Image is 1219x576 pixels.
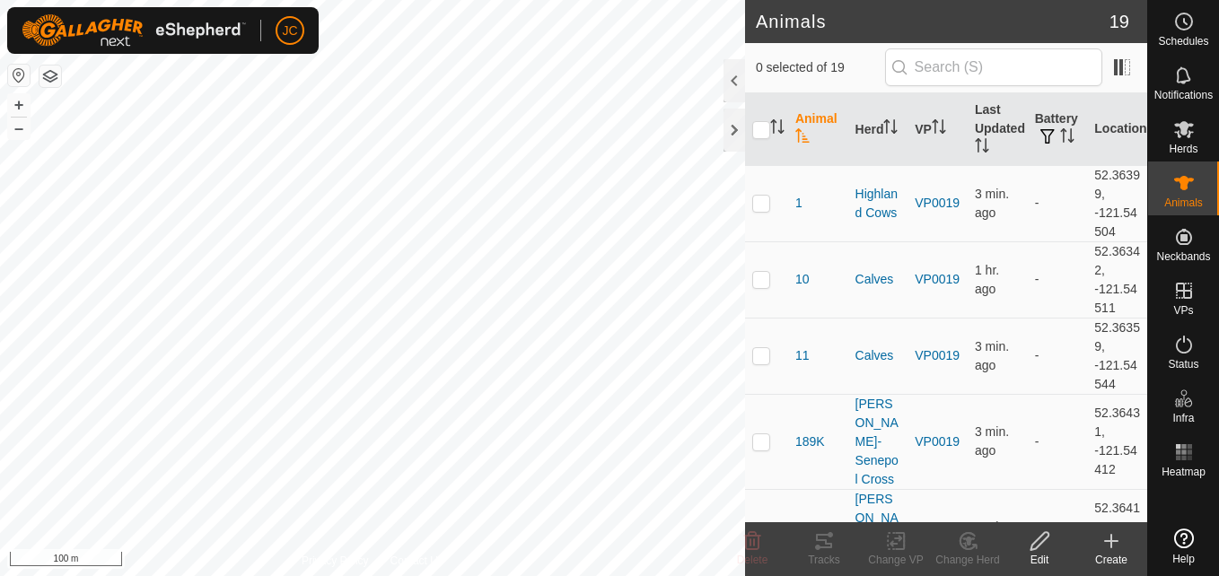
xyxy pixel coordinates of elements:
span: 11 [795,346,810,365]
p-sorticon: Activate to sort [975,141,989,155]
div: Tracks [788,552,860,568]
div: [PERSON_NAME]-Senepol Cross [855,395,901,489]
span: Aug 27, 2025, 6:38 AM [975,263,999,296]
td: 52.36399, -121.54504 [1087,165,1147,241]
div: Edit [1004,552,1075,568]
span: VPs [1173,305,1193,316]
th: Herd [848,93,908,166]
span: 189K [795,432,825,451]
span: 19 [1109,8,1129,35]
button: – [8,118,30,139]
button: Reset Map [8,65,30,86]
span: Delete [737,554,768,566]
div: Calves [855,270,901,289]
p-sorticon: Activate to sort [883,122,898,136]
td: - [1028,241,1088,318]
span: Aug 27, 2025, 7:38 AM [975,519,1009,553]
img: Gallagher Logo [22,14,246,47]
span: 10 [795,270,810,289]
td: - [1028,394,1088,489]
p-sorticon: Activate to sort [770,122,785,136]
span: Aug 27, 2025, 7:39 AM [975,424,1009,458]
div: Change VP [860,552,932,568]
span: Status [1168,359,1198,370]
button: Map Layers [39,65,61,87]
div: Calves [855,346,901,365]
span: Help [1172,554,1195,564]
span: Animals [1164,197,1203,208]
p-sorticon: Activate to sort [932,122,946,136]
span: Notifications [1154,90,1213,100]
span: 0 selected of 19 [756,58,885,77]
a: VP0019 [915,272,960,286]
div: Change Herd [932,552,1004,568]
td: 52.36342, -121.54511 [1087,241,1147,318]
th: Location [1087,93,1147,166]
span: JC [282,22,297,40]
th: Animal [788,93,848,166]
div: Highland Cows [855,185,901,223]
a: Contact Us [390,553,443,569]
span: Aug 27, 2025, 7:38 AM [975,339,1009,372]
td: 52.36359, -121.54544 [1087,318,1147,394]
div: Create [1075,552,1147,568]
input: Search (S) [885,48,1102,86]
span: Herds [1169,144,1197,154]
span: 1 [795,194,802,213]
span: Heatmap [1162,467,1206,477]
td: - [1028,318,1088,394]
span: Infra [1172,413,1194,423]
a: VP0019 [915,348,960,362]
span: Neckbands [1156,251,1210,262]
th: Battery [1028,93,1088,166]
span: Aug 27, 2025, 7:39 AM [975,187,1009,220]
button: + [8,94,30,116]
span: Schedules [1158,36,1208,47]
h2: Animals [756,11,1109,32]
td: - [1028,165,1088,241]
a: Privacy Policy [302,553,369,569]
p-sorticon: Activate to sort [1060,131,1074,145]
th: Last Updated [968,93,1028,166]
a: VP0019 [915,434,960,449]
a: Help [1148,521,1219,572]
p-sorticon: Activate to sort [795,131,810,145]
td: 52.36431, -121.54412 [1087,394,1147,489]
th: VP [908,93,968,166]
a: VP0019 [915,196,960,210]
